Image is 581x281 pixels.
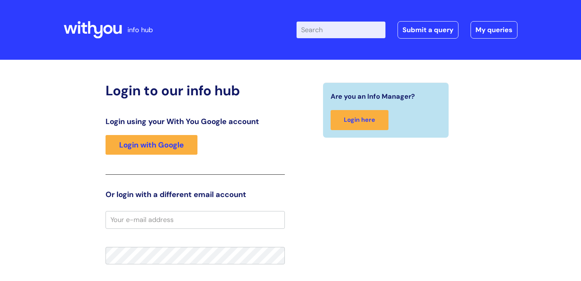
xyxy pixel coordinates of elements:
h2: Login to our info hub [106,82,285,99]
h3: Or login with a different email account [106,190,285,199]
p: info hub [127,24,153,36]
input: Your e-mail address [106,211,285,228]
a: Login here [331,110,388,130]
a: Login with Google [106,135,197,155]
a: Submit a query [398,21,458,39]
h3: Login using your With You Google account [106,117,285,126]
a: My queries [471,21,517,39]
span: Are you an Info Manager? [331,90,415,102]
input: Search [297,22,385,38]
